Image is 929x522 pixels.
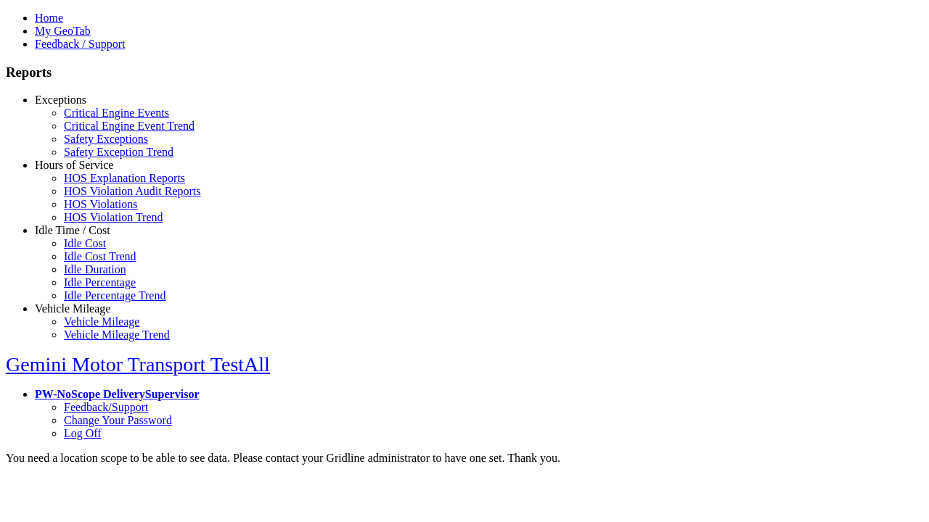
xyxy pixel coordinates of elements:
a: Idle Duration [64,263,126,275]
a: HOS Violation Audit Reports [64,185,201,197]
a: HOS Violation Trend [64,211,163,223]
a: Change Your Password [64,414,172,426]
a: Idle Cost [64,237,106,249]
a: My GeoTab [35,25,91,37]
a: HOS Violations [64,198,137,210]
a: Critical Engine Event Trend [64,120,195,132]
a: Home [35,12,63,24]
a: Feedback/Support [64,401,148,413]
a: Idle Cost Trend [64,250,136,262]
a: Vehicle Mileage [35,302,110,315]
a: Idle Percentage [64,276,136,289]
a: Feedback / Support [35,38,125,50]
a: Idle Percentage Trend [64,289,165,302]
a: Critical Engine Events [64,107,169,119]
a: Safety Exception Trend [64,146,173,158]
h3: Reports [6,65,923,80]
div: You need a location scope to be able to see data. Please contact your Gridline administrator to h... [6,452,923,465]
a: Log Off [64,427,102,439]
a: Vehicle Mileage [64,315,139,328]
a: HOS Explanation Reports [64,172,185,184]
a: Hours of Service [35,159,113,171]
a: PW-NoScope DeliverySupervisor [35,388,199,400]
a: Exceptions [35,94,86,106]
a: Vehicle Mileage Trend [64,328,170,341]
a: Idle Time / Cost [35,224,110,236]
a: Safety Exceptions [64,133,148,145]
a: Gemini Motor Transport TestAll [6,353,270,376]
